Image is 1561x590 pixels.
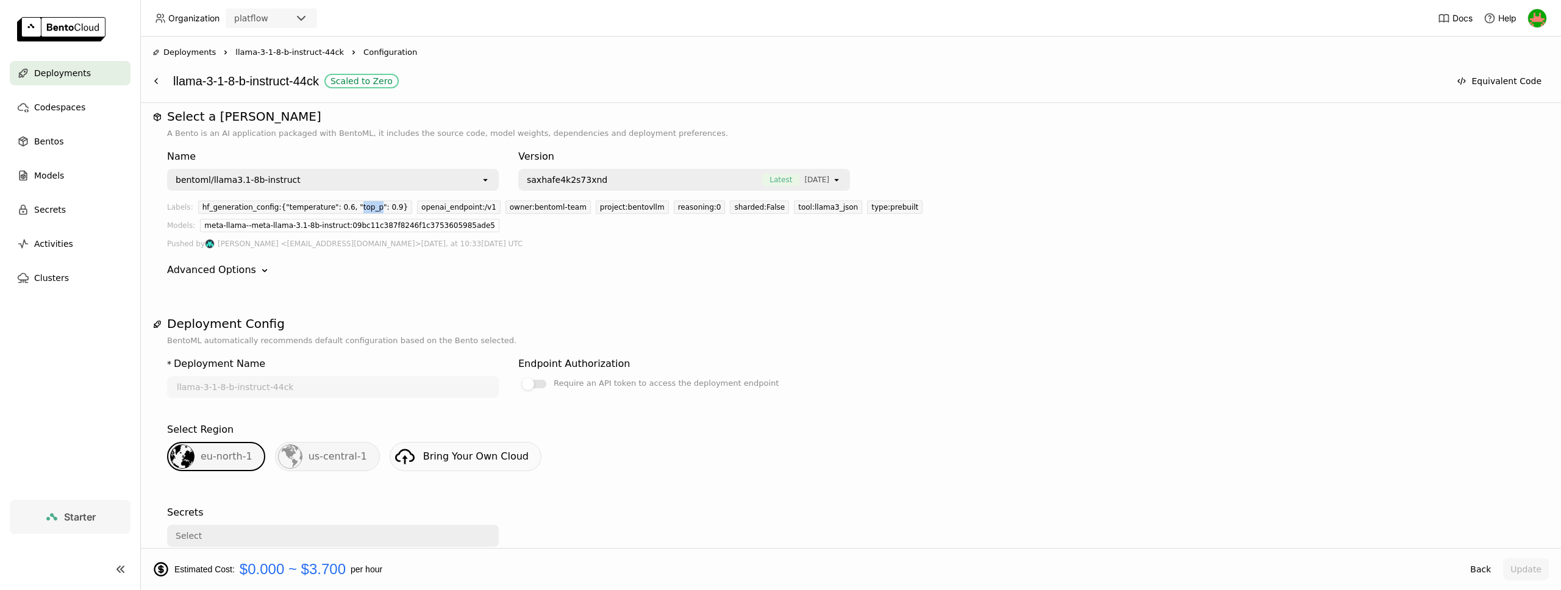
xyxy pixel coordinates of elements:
div: hf_generation_config:{"temperature": 0.6, "top_p": 0.9} [198,201,412,214]
div: Version [518,149,850,164]
div: Estimated Cost: per hour [152,561,1458,578]
span: Help [1498,13,1516,24]
span: Latest [762,174,799,186]
span: Bentos [34,134,63,149]
a: Models [10,163,130,188]
img: You Zhou [1528,9,1546,27]
a: Clusters [10,266,130,290]
div: openai_endpoint:/v1 [417,201,501,214]
svg: open [832,175,841,185]
div: Models: [167,219,195,237]
span: Clusters [34,271,69,285]
span: [DATE] [804,174,829,186]
span: Docs [1452,13,1473,24]
button: Update [1503,558,1549,580]
div: project:bentovllm [596,201,669,214]
div: llama-3-1-8-b-instruct-44ck [173,69,1443,93]
div: Labels: [167,201,193,219]
div: eu-north-1 [167,442,265,471]
div: Deployments [152,46,216,59]
div: Pushed by [DATE], at 10:33[DATE] UTC [167,237,1534,251]
a: Docs [1438,12,1473,24]
div: Endpoint Authorization [518,357,630,371]
a: Starter [10,500,130,534]
span: Organization [168,13,220,24]
span: Codespaces [34,100,85,115]
div: owner:bentoml-team [505,201,591,214]
svg: open [480,175,490,185]
span: Bring Your Own Cloud [423,450,529,462]
button: Back [1463,558,1498,580]
div: Advanced Options [167,263,1534,277]
nav: Breadcrumbs navigation [152,46,1549,59]
span: $0.000 ~ $3.700 [240,561,346,578]
a: Deployments [10,61,130,85]
a: Secrets [10,197,130,222]
div: Advanced Options [167,263,256,277]
div: type:prebuilt [867,201,923,214]
div: sharded:False [730,201,789,214]
a: Bring Your Own Cloud [390,442,541,471]
span: [PERSON_NAME] <[EMAIL_ADDRESS][DOMAIN_NAME]> [218,237,421,251]
svg: Right [221,48,230,57]
h1: Deployment Config [167,316,1534,331]
div: Deployment Name [174,357,265,371]
div: reasoning:0 [674,201,726,214]
span: us-central-1 [309,450,367,462]
span: Deployments [34,66,91,80]
div: bentoml/llama3.1-8b-instruct [176,174,301,186]
svg: Down [259,265,271,277]
a: Codespaces [10,95,130,119]
div: Scaled to Zero [330,76,393,86]
svg: Right [349,48,359,57]
span: Models [34,168,64,183]
span: Configuration [363,46,417,59]
div: Select [176,530,202,542]
img: logo [17,17,105,41]
div: Help [1484,12,1516,24]
p: BentoML automatically recommends default configuration based on the Bento selected. [167,335,1534,347]
img: Aaron Pham [205,240,214,248]
div: Require an API token to access the deployment endpoint [554,376,779,391]
button: Equivalent Code [1449,70,1549,92]
span: saxhafe4k2s73xnd [527,174,607,186]
input: Selected platflow. [270,13,271,25]
span: Secrets [34,202,66,217]
div: Select Region [167,422,234,437]
p: A Bento is an AI application packaged with BentoML, it includes the source code, model weights, d... [167,127,1534,140]
a: Bentos [10,129,130,154]
div: Name [167,149,499,164]
div: us-central-1 [275,442,380,471]
div: tool:llama3_json [794,201,862,214]
input: name of deployment (autogenerated if blank) [168,377,498,397]
h1: Select a [PERSON_NAME] [167,109,1534,124]
a: Activities [10,232,130,256]
span: Deployments [163,46,216,59]
div: Secrets [167,505,203,520]
div: meta-llama--meta-llama-3.1-8b-instruct:09bc11c387f8246f1c3753605985ade5 [200,219,499,232]
span: Starter [64,511,96,523]
input: Selected [object Object]. [831,174,832,186]
span: Activities [34,236,73,251]
span: llama-3-1-8-b-instruct-44ck [235,46,344,59]
span: eu-north-1 [201,450,252,462]
div: platflow [234,12,268,24]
